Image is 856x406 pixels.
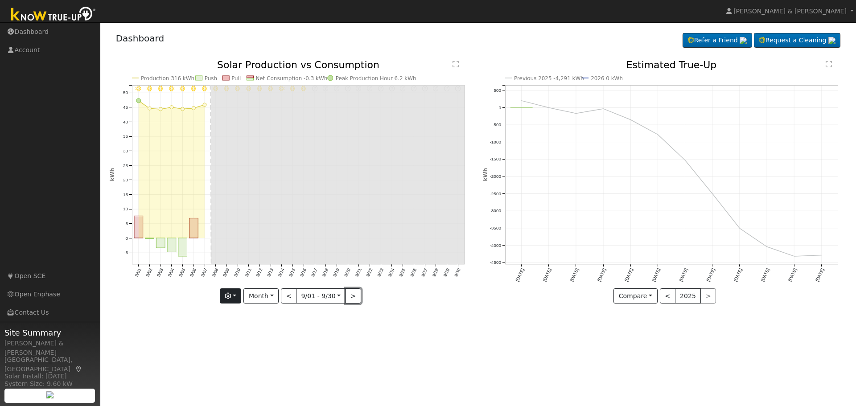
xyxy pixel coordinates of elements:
[826,61,832,68] text: 
[204,75,217,82] text: Push
[542,267,552,282] text: [DATE]
[277,267,285,278] text: 9/14
[335,75,416,82] text: Peak Production Hour 6.2 kWh
[490,191,501,196] text: -2500
[156,267,164,278] text: 9/03
[255,267,263,278] text: 9/12
[123,163,128,168] text: 25
[733,8,847,15] span: [PERSON_NAME] & [PERSON_NAME]
[217,59,379,70] text: Solar Production vs Consumption
[75,365,83,373] a: Map
[787,267,798,282] text: [DATE]
[123,134,128,139] text: 35
[492,122,501,127] text: -500
[178,238,187,256] rect: onclick=""
[180,86,185,91] i: 9/05 - Clear
[760,267,770,282] text: [DATE]
[343,267,351,278] text: 9/20
[332,267,340,278] text: 9/19
[651,267,661,282] text: [DATE]
[591,75,623,82] text: 2026 0 kWh
[148,107,151,111] circle: onclick=""
[202,86,207,91] i: 9/07 - Clear
[494,88,501,93] text: 500
[453,267,461,278] text: 9/30
[157,86,163,91] i: 9/03 - Clear
[4,372,95,381] div: Solar Install: [DATE]
[740,37,747,44] img: retrieve
[365,267,373,278] text: 9/22
[134,216,143,238] rect: onclick=""
[624,267,634,282] text: [DATE]
[679,267,689,282] text: [DATE]
[387,267,395,278] text: 9/24
[123,207,128,212] text: 10
[124,250,128,255] text: -5
[482,168,489,181] text: kWh
[683,33,752,48] a: Refer a Friend
[123,90,128,95] text: 50
[626,59,717,70] text: Estimated True-Up
[123,105,128,110] text: 45
[4,339,95,357] div: [PERSON_NAME] & [PERSON_NAME]
[711,192,714,196] circle: onclick=""
[233,267,241,278] text: 9/10
[167,238,176,252] rect: onclick=""
[181,107,184,111] circle: onclick=""
[156,238,165,248] rect: onclick=""
[547,106,551,110] circle: onclick=""
[123,177,128,182] text: 20
[409,267,417,278] text: 9/26
[4,355,95,374] div: [GEOGRAPHIC_DATA], [GEOGRAPHIC_DATA]
[520,99,523,103] circle: onclick=""
[569,267,580,282] text: [DATE]
[191,86,196,91] i: 9/06 - Clear
[255,75,327,82] text: Net Consumption -0.3 kWh
[660,288,675,303] button: <
[613,288,658,303] button: Compare
[296,288,346,303] button: 9/01 - 9/30
[116,33,165,44] a: Dashboard
[203,103,206,107] circle: onclick=""
[706,267,716,282] text: [DATE]
[321,267,329,278] text: 9/18
[167,267,175,278] text: 9/04
[490,174,501,179] text: -2000
[136,98,140,103] circle: onclick=""
[420,267,428,278] text: 9/27
[683,159,687,162] circle: onclick=""
[222,267,230,278] text: 9/09
[189,218,198,238] rect: onclick=""
[192,107,195,110] circle: onclick=""
[170,106,173,109] circle: onclick=""
[211,267,219,278] text: 9/08
[765,245,769,249] circle: onclick=""
[490,226,501,230] text: -3500
[200,267,208,278] text: 9/07
[141,75,194,82] text: Production 316 kWh
[514,267,525,282] text: [DATE]
[490,157,501,162] text: -1500
[7,5,100,25] img: Know True-Up
[442,267,450,278] text: 9/29
[243,288,279,303] button: Month
[514,75,584,82] text: Previous 2025 -4,291 kWh
[231,75,241,82] text: Pull
[288,267,296,278] text: 9/15
[738,226,741,230] circle: onclick=""
[346,288,361,303] button: >
[376,267,384,278] text: 9/23
[281,288,296,303] button: <
[574,112,578,115] circle: onclick=""
[656,133,660,136] circle: onclick=""
[490,260,501,265] text: -4500
[490,139,501,144] text: -1000
[354,267,362,278] text: 9/21
[4,379,95,389] div: System Size: 9.60 kW
[266,267,274,278] text: 9/13
[4,327,95,339] span: Site Summary
[675,288,701,303] button: 2025
[815,267,825,282] text: [DATE]
[125,236,128,241] text: 0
